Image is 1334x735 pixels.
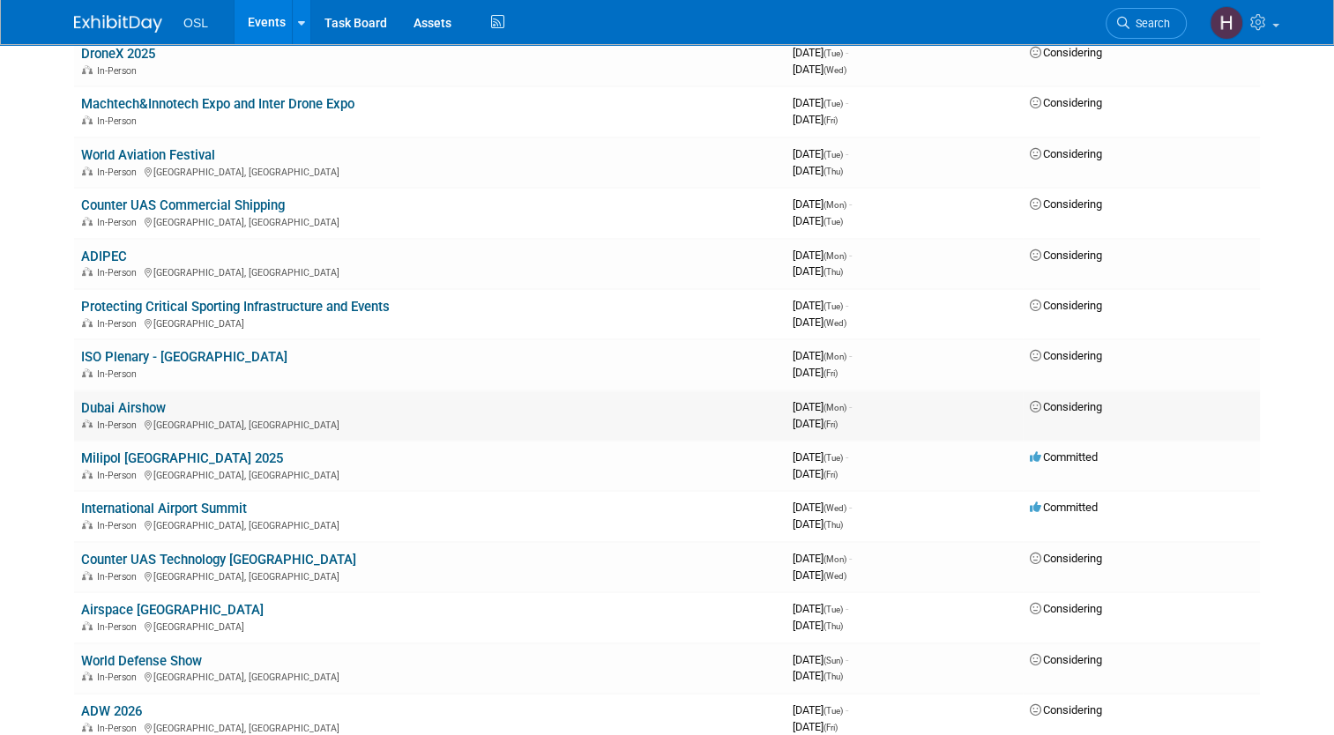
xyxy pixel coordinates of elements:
[793,46,848,59] span: [DATE]
[97,419,142,431] span: In-Person
[1030,299,1102,312] span: Considering
[1030,46,1102,59] span: Considering
[1106,8,1187,39] a: Search
[824,503,846,513] span: (Wed)
[81,417,779,431] div: [GEOGRAPHIC_DATA], [GEOGRAPHIC_DATA]
[1129,17,1170,30] span: Search
[793,316,846,329] span: [DATE]
[1030,147,1102,160] span: Considering
[1030,653,1102,666] span: Considering
[1030,96,1102,109] span: Considering
[97,217,142,228] span: In-Person
[793,450,848,464] span: [DATE]
[793,197,852,211] span: [DATE]
[82,318,93,327] img: In-Person Event
[824,217,843,226] span: (Tue)
[97,65,142,77] span: In-Person
[849,501,852,514] span: -
[793,501,852,514] span: [DATE]
[1030,197,1102,211] span: Considering
[82,470,93,479] img: In-Person Event
[793,164,843,177] span: [DATE]
[793,653,848,666] span: [DATE]
[793,467,838,480] span: [DATE]
[824,403,846,412] span: (Mon)
[81,619,779,633] div: [GEOGRAPHIC_DATA]
[81,249,127,264] a: ADIPEC
[793,602,848,615] span: [DATE]
[824,554,846,564] span: (Mon)
[81,46,155,62] a: DroneX 2025
[97,470,142,481] span: In-Person
[846,653,848,666] span: -
[81,147,215,163] a: World Aviation Festival
[82,419,93,428] img: In-Person Event
[81,602,264,618] a: Airspace [GEOGRAPHIC_DATA]
[1030,450,1098,464] span: Committed
[81,703,142,719] a: ADW 2026
[1030,602,1102,615] span: Considering
[824,520,843,530] span: (Thu)
[81,400,166,416] a: Dubai Airshow
[846,46,848,59] span: -
[824,167,843,176] span: (Thu)
[97,167,142,178] span: In-Person
[81,517,779,531] div: [GEOGRAPHIC_DATA], [GEOGRAPHIC_DATA]
[793,63,846,76] span: [DATE]
[846,602,848,615] span: -
[824,352,846,361] span: (Mon)
[846,299,848,312] span: -
[824,99,843,108] span: (Tue)
[82,621,93,630] img: In-Person Event
[1030,552,1102,565] span: Considering
[81,316,779,330] div: [GEOGRAPHIC_DATA]
[824,267,843,277] span: (Thu)
[824,368,838,378] span: (Fri)
[824,318,846,328] span: (Wed)
[793,147,848,160] span: [DATE]
[97,621,142,633] span: In-Person
[1030,400,1102,413] span: Considering
[97,723,142,734] span: In-Person
[1030,703,1102,716] span: Considering
[793,214,843,227] span: [DATE]
[81,164,779,178] div: [GEOGRAPHIC_DATA], [GEOGRAPHIC_DATA]
[824,470,838,479] span: (Fri)
[849,249,852,262] span: -
[82,672,93,680] img: In-Person Event
[1030,249,1102,262] span: Considering
[793,349,852,362] span: [DATE]
[82,167,93,175] img: In-Person Event
[793,417,838,430] span: [DATE]
[82,571,93,580] img: In-Person Event
[97,571,142,583] span: In-Person
[183,16,208,30] span: OSL
[82,65,93,74] img: In-Person Event
[82,723,93,731] img: In-Person Event
[82,267,93,276] img: In-Person Event
[97,368,142,380] span: In-Person
[824,453,843,463] span: (Tue)
[81,299,390,315] a: Protecting Critical Sporting Infrastructure and Events
[81,568,779,583] div: [GEOGRAPHIC_DATA], [GEOGRAPHIC_DATA]
[97,672,142,683] span: In-Person
[81,264,779,278] div: [GEOGRAPHIC_DATA], [GEOGRAPHIC_DATA]
[824,621,843,631] span: (Thu)
[824,150,843,160] span: (Tue)
[824,65,846,75] span: (Wed)
[97,267,142,278] span: In-Person
[824,115,838,125] span: (Fri)
[81,501,247,516] a: International Airport Summit
[81,96,354,112] a: Machtech&Innotech Expo and Inter Drone Expo
[849,197,852,211] span: -
[793,619,843,632] span: [DATE]
[824,656,843,665] span: (Sun)
[824,571,846,581] span: (Wed)
[849,349,852,362] span: -
[81,197,285,213] a: Counter UAS Commercial Shipping
[793,552,852,565] span: [DATE]
[74,15,162,33] img: ExhibitDay
[82,368,93,377] img: In-Person Event
[793,517,843,531] span: [DATE]
[81,653,202,669] a: World Defense Show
